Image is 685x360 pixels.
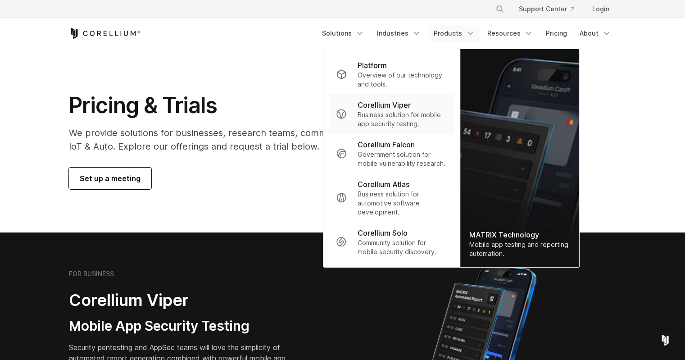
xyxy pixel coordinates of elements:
a: Pricing [540,25,572,41]
a: Platform Overview of our technology and tools. [329,55,454,94]
p: Corellium Atlas [358,179,409,190]
a: Industries [372,25,426,41]
p: Corellium Solo [358,228,408,238]
p: Business solution for automotive software development. [358,190,447,217]
a: MATRIX Technology Mobile app testing and reporting automation. [460,49,580,267]
div: Navigation Menu [485,1,617,17]
div: Navigation Menu [317,25,617,41]
a: Corellium Viper Business solution for mobile app security testing. [329,94,454,134]
a: Corellium Solo Community solution for mobile security discovery. [329,222,454,262]
div: MATRIX Technology [469,229,571,240]
p: We provide solutions for businesses, research teams, community individuals, and IoT & Auto. Explo... [69,126,428,153]
a: Resources [482,25,539,41]
p: Corellium Falcon [358,139,415,150]
img: Matrix_WebNav_1x [460,49,580,267]
h6: FOR BUSINESS [69,270,114,278]
p: Overview of our technology and tools. [358,71,447,89]
div: Mobile app testing and reporting automation. [469,240,571,258]
span: Set up a meeting [80,173,141,184]
p: Platform [358,60,387,71]
h2: Corellium Viper [69,290,299,310]
a: Corellium Falcon Government solution for mobile vulnerability research. [329,134,454,173]
a: Products [428,25,480,41]
p: Government solution for mobile vulnerability research. [358,150,447,168]
p: Community solution for mobile security discovery. [358,238,447,256]
a: Solutions [317,25,370,41]
div: Open Intercom Messenger [654,329,676,351]
a: Corellium Atlas Business solution for automotive software development. [329,173,454,222]
a: Set up a meeting [69,168,151,189]
a: Support Center [512,1,581,17]
h3: Mobile App Security Testing [69,318,299,335]
a: About [574,25,617,41]
a: Corellium Home [69,28,141,39]
p: Business solution for mobile app security testing. [358,110,447,128]
h1: Pricing & Trials [69,92,428,119]
button: Search [492,1,508,17]
a: Login [585,1,617,17]
p: Corellium Viper [358,100,411,110]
